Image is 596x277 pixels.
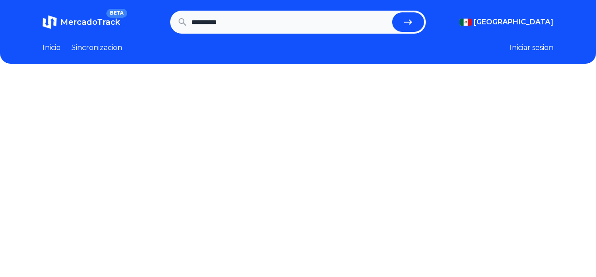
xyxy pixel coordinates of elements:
[474,17,553,27] span: [GEOGRAPHIC_DATA]
[106,9,127,18] span: BETA
[460,17,553,27] button: [GEOGRAPHIC_DATA]
[510,42,553,53] button: Iniciar sesion
[43,15,120,29] a: MercadoTrackBETA
[460,19,472,26] img: Mexico
[71,42,122,53] a: Sincronizacion
[43,42,61,53] a: Inicio
[43,15,57,29] img: MercadoTrack
[60,17,120,27] span: MercadoTrack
